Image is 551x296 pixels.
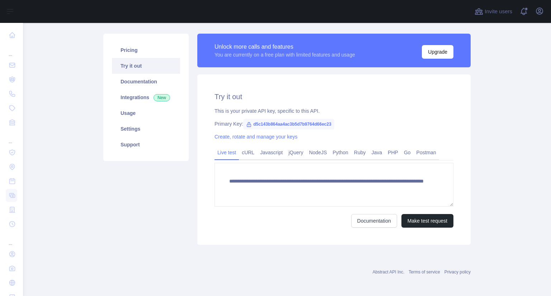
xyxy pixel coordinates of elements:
span: New [154,94,170,101]
a: Privacy policy [444,270,471,275]
a: Documentation [351,214,397,228]
div: ... [6,130,17,145]
a: Documentation [112,74,180,89]
a: Javascript [257,147,286,158]
a: Try it out [112,58,180,74]
a: Usage [112,105,180,121]
button: Upgrade [422,45,453,59]
div: You are currently on a free plan with limited features and usage [215,51,355,58]
div: ... [6,232,17,246]
a: Ruby [351,147,369,158]
a: Go [401,147,414,158]
div: This is your private API key, specific to this API. [215,107,453,115]
a: cURL [239,147,257,158]
a: NodeJS [306,147,330,158]
h2: Try it out [215,92,453,102]
a: Settings [112,121,180,137]
a: PHP [385,147,401,158]
a: Pricing [112,42,180,58]
a: Java [369,147,385,158]
button: Invite users [473,6,514,17]
a: Terms of service [409,270,440,275]
span: d5c143b864aa4ac3b5d7b9764d66ec23 [243,119,334,130]
a: Abstract API Inc. [373,270,405,275]
a: Postman [414,147,439,158]
div: Primary Key: [215,120,453,127]
button: Make test request [401,214,453,228]
a: jQuery [286,147,306,158]
a: Integrations New [112,89,180,105]
a: Create, rotate and manage your keys [215,134,297,140]
a: Python [330,147,351,158]
span: Invite users [485,8,512,16]
a: Live test [215,147,239,158]
a: Support [112,137,180,152]
div: Unlock more calls and features [215,43,355,51]
div: ... [6,43,17,57]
